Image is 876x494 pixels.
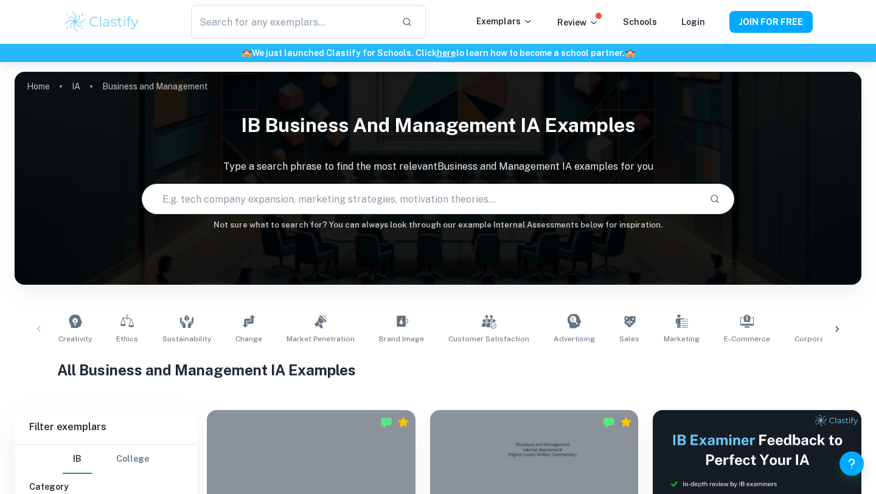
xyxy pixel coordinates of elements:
a: Home [27,78,50,95]
span: Market Penetration [287,333,355,344]
h6: Filter exemplars [15,410,197,444]
a: here [437,48,456,58]
button: JOIN FOR FREE [729,11,813,33]
h6: Not sure what to search for? You can always look through our example Internal Assessments below f... [15,219,861,231]
button: College [116,445,149,474]
button: IB [63,445,92,474]
span: E-commerce [724,333,770,344]
input: Search for any exemplars... [191,5,392,39]
img: Marked [603,416,615,428]
input: E.g. tech company expansion, marketing strategies, motivation theories... [142,182,700,216]
h1: All Business and Management IA Examples [57,359,819,381]
a: Schools [623,17,657,27]
span: Ethics [116,333,138,344]
p: Exemplars [476,15,533,28]
span: Change [235,333,262,344]
div: Premium [397,416,409,428]
span: Creativity [58,333,92,344]
p: Business and Management [102,80,208,93]
span: Sales [619,333,639,344]
h6: Category [29,480,182,493]
a: Login [681,17,705,27]
button: Help and Feedback [839,451,864,476]
img: Marked [380,416,392,428]
span: Marketing [664,333,700,344]
span: Brand Image [379,333,424,344]
h6: We just launched Clastify for Schools. Click to learn how to become a school partner. [2,46,874,60]
div: Premium [620,416,632,428]
a: IA [72,78,80,95]
span: Corporate Profitability [794,333,875,344]
p: Type a search phrase to find the most relevant Business and Management IA examples for you [15,159,861,174]
span: Advertising [554,333,595,344]
p: Review [557,16,599,29]
span: 🏫 [625,48,635,58]
span: Customer Satisfaction [448,333,529,344]
img: Clastify logo [63,10,141,34]
span: Sustainability [162,333,211,344]
span: 🏫 [242,48,252,58]
div: Filter type choice [63,445,149,474]
button: Search [704,189,725,209]
h1: IB Business and Management IA examples [15,106,861,145]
